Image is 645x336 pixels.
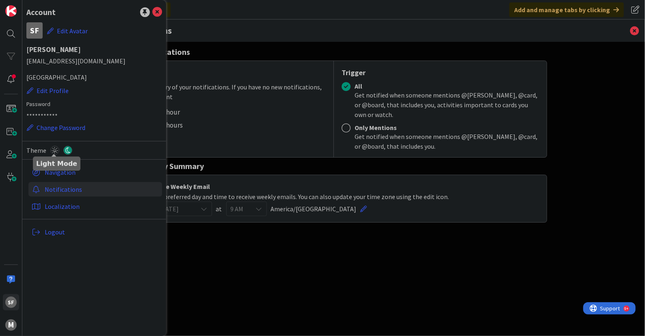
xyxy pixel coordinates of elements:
[26,46,162,54] h1: [PERSON_NAME]
[47,22,88,39] button: Edit Avatar
[121,20,547,42] h3: Notifications
[26,22,43,39] div: SF
[129,82,325,102] div: Get a summary of your notifications. If you have no new notifications, no email is sent
[26,72,162,82] span: [GEOGRAPHIC_DATA]
[271,204,357,214] span: America/[GEOGRAPHIC_DATA]
[26,56,162,66] span: [EMAIL_ADDRESS][DOMAIN_NAME]
[129,181,210,192] label: Receive Weekly Email
[5,319,17,331] div: M
[121,160,547,172] div: Email Weekly Summary
[121,46,547,58] div: Email Notifications
[355,90,539,119] div: Get notified when someone mentions @[PERSON_NAME], @card, or @board, that includes you, activitie...
[28,182,162,197] a: Notifications
[17,1,37,11] span: Support
[5,297,17,308] div: SF
[129,67,325,78] div: Frequency
[145,106,180,118] span: Every 1 hour
[129,192,539,202] div: Choose your preferred day and time to receive weekly emails. You can also update your time zone u...
[41,3,45,10] div: 9+
[216,204,222,214] span: at
[5,5,17,17] img: Visit kanbanzone.com
[26,6,56,18] div: Account
[26,145,46,155] span: Theme
[355,82,539,90] div: All
[355,124,539,132] div: Only Mentions
[231,203,249,215] span: 9 AM
[28,199,162,214] a: Localization
[36,160,77,167] h5: Light Mode
[26,122,86,133] button: Change Password
[355,132,539,151] div: Get notified when someone mentions @[PERSON_NAME], @card, or @board, that includes you.
[26,100,162,108] label: Password
[28,165,162,180] a: Navigation
[45,227,159,237] span: Logout
[160,203,194,215] span: [DATE]
[509,2,624,17] div: Add and manage tabs by clicking
[26,85,69,96] button: Edit Profile
[342,67,539,78] div: Trigger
